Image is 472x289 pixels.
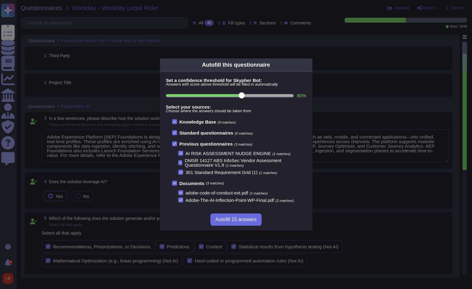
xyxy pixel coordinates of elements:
[250,191,268,195] span: (1 matches)
[259,171,277,175] span: (1 matches)
[297,93,306,98] label: 80 %
[186,170,258,175] span: 301 Standard Requirement Grid (1)
[179,141,233,146] b: Previous questionnaires
[185,158,281,168] span: DMSR 14127 ABS InfoSec Vendor Assessment Questionnaire V1.9
[206,182,224,185] span: (3 matches)
[166,105,306,109] b: Select your sources:
[210,213,261,226] button: Autofill 15 answers
[179,181,205,186] b: Documents
[218,120,236,124] span: (9 matches)
[166,109,306,113] span: Choose where the answers should be taken from
[202,61,270,69] div: Autofill this questionnaire
[235,132,253,135] span: (0 matches)
[215,217,256,222] span: Autofill 15 answers
[226,164,244,167] span: (1 matches)
[234,143,252,146] span: (3 matches)
[272,152,290,156] span: (1 matches)
[186,190,248,195] span: adobe-code-of-conduct-ext.pdf
[166,83,306,87] span: Answers with score above threshold will be filled in automatically
[179,130,233,135] b: Standard questionnaires
[276,199,294,202] span: (2 matches)
[186,198,274,203] span: Adobe-The-AI-Inflection-Point-WP-Final.pdf
[166,78,306,83] b: Set a confidence threshold for Skypher Bot:
[186,151,271,156] span: AI RISK ASSESSMENT NUDGE ENGINE
[179,119,216,124] b: Knowledge Base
